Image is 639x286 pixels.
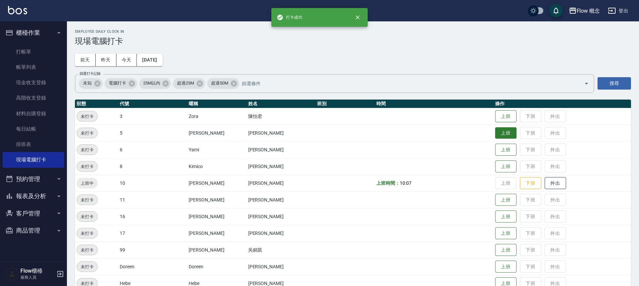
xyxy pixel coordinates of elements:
th: 班別 [315,100,375,108]
button: 上班 [495,227,517,240]
span: 打卡成功 [277,14,302,21]
td: Yami [187,141,246,158]
td: [PERSON_NAME] [187,208,246,225]
td: Kimico [187,158,246,175]
td: 8 [118,158,187,175]
span: 10:07 [400,180,412,186]
td: 16 [118,208,187,225]
td: [PERSON_NAME] [247,191,315,208]
th: 操作 [493,100,631,108]
td: 6 [118,141,187,158]
td: [PERSON_NAME] [187,125,246,141]
div: 25M以內 [139,78,171,89]
button: [DATE] [137,54,162,66]
span: 電腦打卡 [105,80,130,87]
button: save [549,4,563,17]
a: 現場電腦打卡 [3,152,64,167]
td: 11 [118,191,187,208]
span: 未打卡 [77,146,97,153]
button: Open [581,78,592,89]
td: [PERSON_NAME] [247,208,315,225]
span: 上班中 [77,180,98,187]
div: 超過50M [207,78,239,89]
button: 上班 [495,244,517,256]
span: 超過25M [173,80,198,87]
button: 下班 [520,177,541,189]
button: 上班 [495,261,517,273]
div: Flow 概念 [577,7,600,15]
span: 25M以內 [139,80,164,87]
td: 5 [118,125,187,141]
a: 每日結帳 [3,121,64,137]
td: Doreen [118,258,187,275]
a: 帳單列表 [3,59,64,75]
button: 上班 [495,127,517,139]
td: [PERSON_NAME] [247,141,315,158]
button: 登出 [605,5,631,17]
h5: Flow櫃檯 [20,268,55,274]
th: 代號 [118,100,187,108]
span: 未打卡 [77,230,97,237]
th: 姓名 [247,100,315,108]
button: 上班 [495,110,517,123]
span: 超過50M [207,80,232,87]
td: 10 [118,175,187,191]
td: [PERSON_NAME] [247,158,315,175]
td: 陳怡君 [247,108,315,125]
button: 前天 [75,54,96,66]
td: 吳銘凱 [247,242,315,258]
td: [PERSON_NAME] [187,175,246,191]
span: 未打卡 [77,213,97,220]
span: 未打卡 [77,130,97,137]
td: [PERSON_NAME] [187,242,246,258]
button: 客戶管理 [3,205,64,222]
button: 上班 [495,160,517,173]
td: 17 [118,225,187,242]
a: 高階收支登錄 [3,90,64,106]
td: [PERSON_NAME] [187,191,246,208]
td: Zora [187,108,246,125]
div: 超過25M [173,78,205,89]
img: Person [5,267,19,281]
h2: Employee Daily Clock In [75,29,631,34]
span: 未打卡 [77,247,97,254]
p: 服務人員 [20,274,55,280]
button: 預約管理 [3,170,64,188]
button: 上班 [495,144,517,156]
td: [PERSON_NAME] [247,258,315,275]
input: 篩選條件 [240,78,572,89]
a: 現金收支登錄 [3,75,64,90]
button: Flow 概念 [566,4,603,18]
td: 99 [118,242,187,258]
span: 未打卡 [77,113,97,120]
button: 報表及分析 [3,187,64,205]
th: 狀態 [75,100,118,108]
button: 商品管理 [3,222,64,239]
button: 搜尋 [598,77,631,90]
button: 今天 [116,54,137,66]
td: 3 [118,108,187,125]
button: 上班 [495,210,517,223]
td: [PERSON_NAME] [247,175,315,191]
button: 櫃檯作業 [3,24,64,41]
h3: 現場電腦打卡 [75,36,631,46]
a: 材料自購登錄 [3,106,64,121]
th: 暱稱 [187,100,246,108]
span: 未打卡 [77,263,97,270]
button: 昨天 [96,54,116,66]
th: 時間 [375,100,493,108]
label: 篩選打卡記錄 [80,71,101,76]
span: 未打卡 [77,163,97,170]
a: 打帳單 [3,44,64,59]
span: 未知 [79,80,96,87]
td: [PERSON_NAME] [247,125,315,141]
button: close [350,10,365,25]
button: 上班 [495,194,517,206]
a: 排班表 [3,137,64,152]
td: Doreen [187,258,246,275]
div: 未知 [79,78,103,89]
td: [PERSON_NAME] [187,225,246,242]
button: 外出 [545,177,566,189]
div: 電腦打卡 [105,78,137,89]
td: [PERSON_NAME] [247,225,315,242]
